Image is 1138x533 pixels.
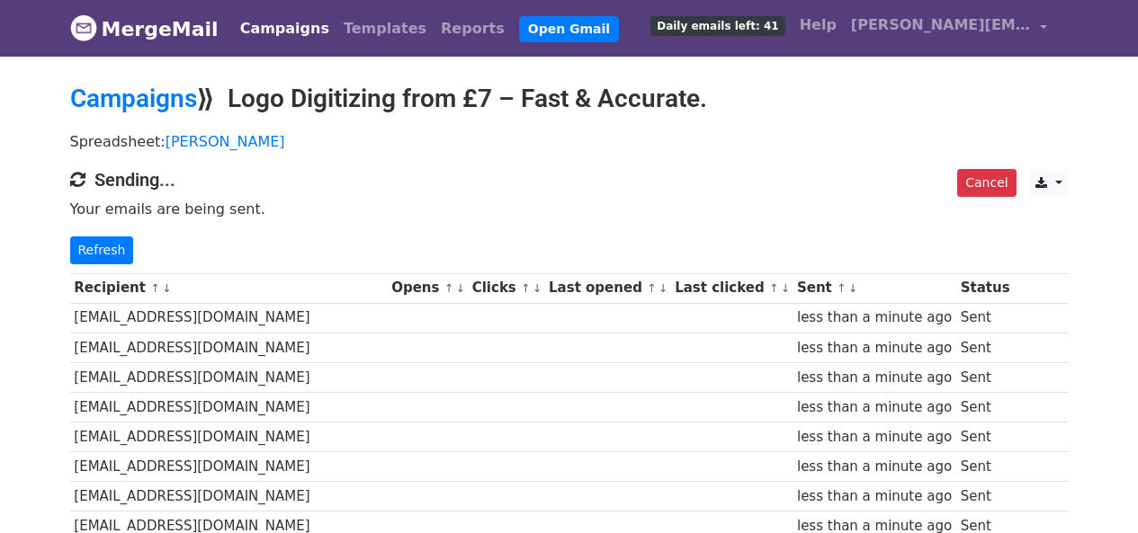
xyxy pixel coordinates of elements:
th: Status [956,273,1014,303]
td: Sent [956,482,1014,511]
th: Sent [793,273,956,303]
p: Your emails are being sent. [70,200,1069,218]
h2: ⟫ Logo Digitizing from £7 – Fast & Accurate. [70,84,1069,114]
p: Spreadsheet: [70,132,1069,151]
td: [EMAIL_ADDRESS][DOMAIN_NAME] [70,482,388,511]
div: less than a minute ago [797,397,952,418]
span: Daily emails left: 41 [650,16,784,36]
a: Templates [336,11,434,47]
a: ↑ [647,281,657,295]
div: less than a minute ago [797,307,952,328]
th: Last opened [544,273,670,303]
th: Last clicked [670,273,793,303]
div: less than a minute ago [797,427,952,448]
td: Sent [956,333,1014,362]
a: ↑ [521,281,531,295]
span: [PERSON_NAME][EMAIL_ADDRESS][DOMAIN_NAME] [851,14,1031,36]
th: Opens [387,273,468,303]
a: Cancel [957,169,1016,197]
a: ↓ [848,281,858,295]
a: ↓ [781,281,791,295]
a: Open Gmail [519,16,619,42]
a: ↓ [455,281,465,295]
a: MergeMail [70,10,219,48]
td: [EMAIL_ADDRESS][DOMAIN_NAME] [70,392,388,422]
div: less than a minute ago [797,486,952,507]
a: Campaigns [70,84,197,113]
a: Refresh [70,236,134,264]
a: ↑ [150,281,160,295]
th: Clicks [468,273,544,303]
div: less than a minute ago [797,338,952,359]
a: ↓ [162,281,172,295]
a: Reports [434,11,512,47]
td: Sent [956,362,1014,392]
h4: Sending... [70,169,1069,191]
a: ↑ [769,281,779,295]
td: Sent [956,303,1014,333]
td: [EMAIL_ADDRESS][DOMAIN_NAME] [70,333,388,362]
td: Sent [956,452,1014,482]
a: Help [793,7,844,43]
a: ↓ [659,281,668,295]
a: ↑ [837,281,847,295]
div: less than a minute ago [797,457,952,477]
a: Campaigns [233,11,336,47]
td: [EMAIL_ADDRESS][DOMAIN_NAME] [70,362,388,392]
td: Sent [956,422,1014,452]
a: ↓ [533,281,542,295]
td: [EMAIL_ADDRESS][DOMAIN_NAME] [70,452,388,482]
td: [EMAIL_ADDRESS][DOMAIN_NAME] [70,422,388,452]
a: [PERSON_NAME] [166,133,285,150]
td: [EMAIL_ADDRESS][DOMAIN_NAME] [70,303,388,333]
div: less than a minute ago [797,368,952,388]
a: Daily emails left: 41 [643,7,792,43]
img: MergeMail logo [70,14,97,41]
th: Recipient [70,273,388,303]
a: [PERSON_NAME][EMAIL_ADDRESS][DOMAIN_NAME] [844,7,1054,49]
td: Sent [956,392,1014,422]
a: ↑ [444,281,454,295]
